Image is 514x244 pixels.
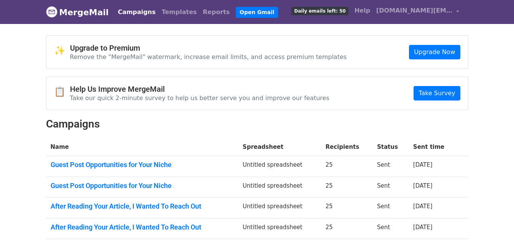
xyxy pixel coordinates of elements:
[51,223,234,231] a: After Reading Your Article, I Wanted To Reach Out
[46,118,468,131] h2: Campaigns
[288,3,351,18] a: Daily emails left: 50
[159,5,200,20] a: Templates
[115,5,159,20] a: Campaigns
[321,218,372,239] td: 25
[46,4,109,20] a: MergeMail
[413,203,433,210] a: [DATE]
[236,7,278,18] a: Open Gmail
[321,177,372,198] td: 25
[70,53,347,61] p: Remove the "MergeMail" watermark, increase email limits, and access premium templates
[54,86,70,97] span: 📋
[238,218,321,239] td: Untitled spreadsheet
[54,45,70,56] span: ✨
[376,6,452,15] span: [DOMAIN_NAME][EMAIL_ADDRESS][DOMAIN_NAME]
[70,43,347,53] h4: Upgrade to Premium
[51,161,234,169] a: Guest Post Opportunities for Your Niche
[372,218,409,239] td: Sent
[372,138,409,156] th: Status
[352,3,373,18] a: Help
[373,3,462,21] a: [DOMAIN_NAME][EMAIL_ADDRESS][DOMAIN_NAME]
[409,45,460,59] a: Upgrade Now
[372,156,409,177] td: Sent
[51,182,234,190] a: Guest Post Opportunities for Your Niche
[321,156,372,177] td: 25
[414,86,460,100] a: Take Survey
[238,177,321,198] td: Untitled spreadsheet
[238,156,321,177] td: Untitled spreadsheet
[46,138,238,156] th: Name
[321,198,372,218] td: 25
[409,138,457,156] th: Sent time
[200,5,233,20] a: Reports
[413,182,433,189] a: [DATE]
[238,138,321,156] th: Spreadsheet
[372,198,409,218] td: Sent
[321,138,372,156] th: Recipients
[238,198,321,218] td: Untitled spreadsheet
[413,161,433,168] a: [DATE]
[413,224,433,231] a: [DATE]
[51,202,234,211] a: After Reading Your Article, I Wanted To Reach Out
[70,94,329,102] p: Take our quick 2-minute survey to help us better serve you and improve our features
[46,6,57,18] img: MergeMail logo
[291,7,348,15] span: Daily emails left: 50
[372,177,409,198] td: Sent
[70,85,329,94] h4: Help Us Improve MergeMail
